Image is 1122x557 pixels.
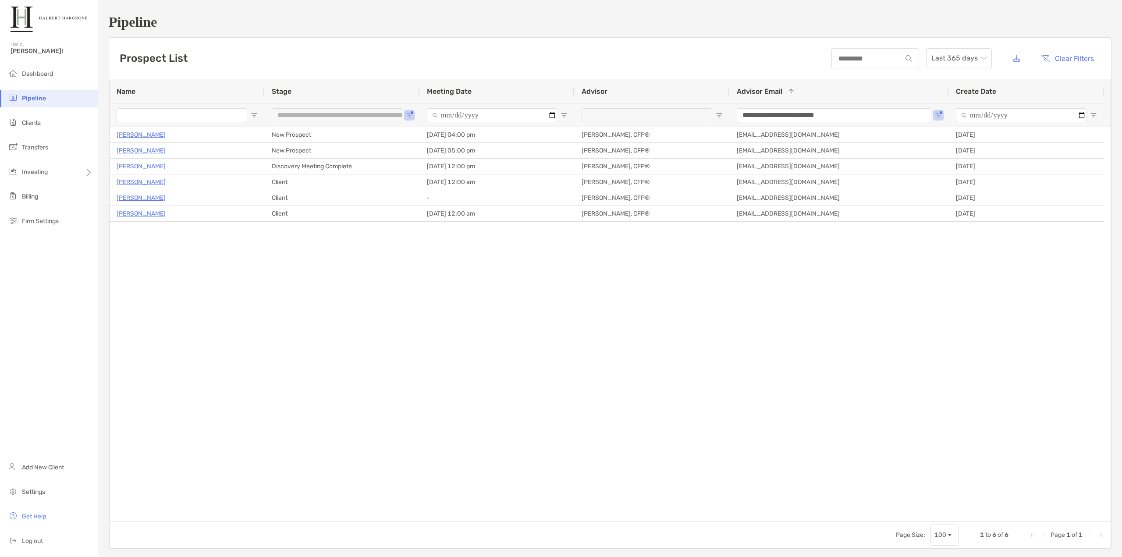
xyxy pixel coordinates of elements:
div: [DATE] [949,174,1104,190]
a: [PERSON_NAME] [117,192,166,203]
div: Client [265,190,420,206]
h3: Prospect List [120,52,188,64]
button: Open Filter Menu [716,112,723,119]
img: investing icon [8,166,18,177]
div: Discovery Meeting Complete [265,159,420,174]
a: [PERSON_NAME] [117,145,166,156]
span: Add New Client [22,464,64,471]
img: settings icon [8,486,18,497]
div: New Prospect [265,143,420,158]
span: 1 [980,531,984,539]
span: Create Date [956,87,996,96]
div: [DATE] [949,206,1104,221]
div: [PERSON_NAME], CFP® [575,174,730,190]
div: [DATE] [949,159,1104,174]
div: [PERSON_NAME], CFP® [575,127,730,142]
span: Last 365 days [931,49,987,68]
span: of [998,531,1003,539]
span: of [1072,531,1077,539]
div: [PERSON_NAME], CFP® [575,206,730,221]
img: dashboard icon [8,68,18,78]
div: [EMAIL_ADDRESS][DOMAIN_NAME] [730,159,949,174]
div: [DATE] [949,127,1104,142]
div: - [420,190,575,206]
div: First Page [1030,532,1037,539]
span: Stage [272,87,291,96]
span: Settings [22,488,45,496]
div: [DATE] 12:00 pm [420,159,575,174]
span: to [985,531,991,539]
span: 1 [1066,531,1070,539]
a: [PERSON_NAME] [117,129,166,140]
div: [PERSON_NAME], CFP® [575,190,730,206]
div: [DATE] 05:00 pm [420,143,575,158]
button: Open Filter Menu [561,112,568,119]
span: Get Help [22,513,46,520]
span: 1 [1079,531,1083,539]
span: Billing [22,193,38,200]
span: Investing [22,168,48,176]
div: [EMAIL_ADDRESS][DOMAIN_NAME] [730,127,949,142]
span: Transfers [22,144,48,151]
input: Name Filter Input [117,108,247,122]
a: [PERSON_NAME] [117,177,166,188]
div: Next Page [1086,532,1093,539]
span: Advisor Email [737,87,782,96]
div: [DATE] 12:00 am [420,174,575,190]
img: add_new_client icon [8,461,18,472]
div: Last Page [1097,532,1104,539]
div: [DATE] [949,190,1104,206]
h1: Pipeline [109,14,1111,30]
span: Page [1051,531,1065,539]
button: Open Filter Menu [935,112,942,119]
div: 100 [934,531,946,539]
div: Client [265,174,420,190]
a: [PERSON_NAME] [117,161,166,172]
img: Zoe Logo [11,4,87,35]
a: [PERSON_NAME] [117,208,166,219]
input: Create Date Filter Input [956,108,1086,122]
span: Meeting Date [427,87,472,96]
img: clients icon [8,117,18,128]
span: 6 [992,531,996,539]
span: Clients [22,119,41,127]
span: Log out [22,537,43,545]
img: firm-settings icon [8,215,18,226]
div: [DATE] 04:00 pm [420,127,575,142]
button: Open Filter Menu [1090,112,1097,119]
button: Open Filter Menu [251,112,258,119]
div: New Prospect [265,127,420,142]
div: [EMAIL_ADDRESS][DOMAIN_NAME] [730,174,949,190]
div: Client [265,206,420,221]
span: 6 [1005,531,1008,539]
div: Previous Page [1040,532,1047,539]
div: Page Size [930,525,959,546]
span: Pipeline [22,95,46,102]
div: [EMAIL_ADDRESS][DOMAIN_NAME] [730,143,949,158]
img: input icon [905,55,912,62]
span: Dashboard [22,70,53,78]
div: [DATE] [949,143,1104,158]
div: [PERSON_NAME], CFP® [575,143,730,158]
div: [EMAIL_ADDRESS][DOMAIN_NAME] [730,190,949,206]
div: Page Size: [896,531,925,539]
span: Advisor [582,87,607,96]
span: [PERSON_NAME]! [11,47,92,55]
img: pipeline icon [8,92,18,103]
span: Firm Settings [22,217,59,225]
div: [EMAIL_ADDRESS][DOMAIN_NAME] [730,206,949,221]
img: billing icon [8,191,18,201]
input: Advisor Email Filter Input [737,108,931,122]
span: Name [117,87,135,96]
div: [PERSON_NAME], CFP® [575,159,730,174]
img: logout icon [8,535,18,546]
img: transfers icon [8,142,18,152]
button: Clear Filters [1034,49,1101,68]
div: [DATE] 12:00 am [420,206,575,221]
